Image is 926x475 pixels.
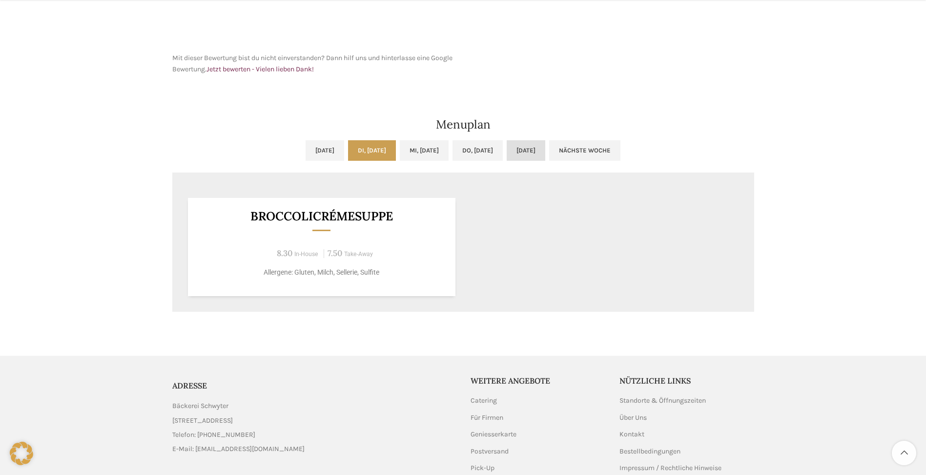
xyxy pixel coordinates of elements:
p: Mit dieser Bewertung bist du nicht einverstanden? Dann hilf uns und hinterlasse eine Google Bewer... [172,53,458,75]
a: Do, [DATE] [453,140,503,161]
span: 7.50 [328,248,342,259]
span: In-House [294,251,318,258]
a: Impressum / Rechtliche Hinweise [619,463,722,473]
a: Postversand [471,447,510,456]
a: Bestellbedingungen [619,447,681,456]
a: Für Firmen [471,413,504,423]
span: [STREET_ADDRESS] [172,415,233,426]
a: [DATE] [507,140,545,161]
a: Di, [DATE] [348,140,396,161]
a: Standorte & Öffnungszeiten [619,396,707,406]
h3: Broccolicrémesuppe [200,210,443,222]
h5: Weitere Angebote [471,375,605,386]
a: Scroll to top button [892,441,916,465]
a: List item link [172,430,456,440]
h5: Nützliche Links [619,375,754,386]
a: Über Uns [619,413,648,423]
a: Jetzt bewerten - Vielen lieben Dank! [206,65,314,73]
a: [DATE] [306,140,344,161]
h2: Menuplan [172,119,754,130]
a: List item link [172,444,456,454]
span: Bäckerei Schwyter [172,401,228,411]
a: Mi, [DATE] [400,140,449,161]
a: Pick-Up [471,463,495,473]
span: Take-Away [344,251,373,258]
p: Allergene: Gluten, Milch, Sellerie, Sulfite [200,267,443,278]
a: Catering [471,396,498,406]
a: Nächste Woche [549,140,620,161]
a: Kontakt [619,430,645,439]
span: 8.30 [277,248,292,259]
a: Geniesserkarte [471,430,517,439]
span: ADRESSE [172,381,207,390]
